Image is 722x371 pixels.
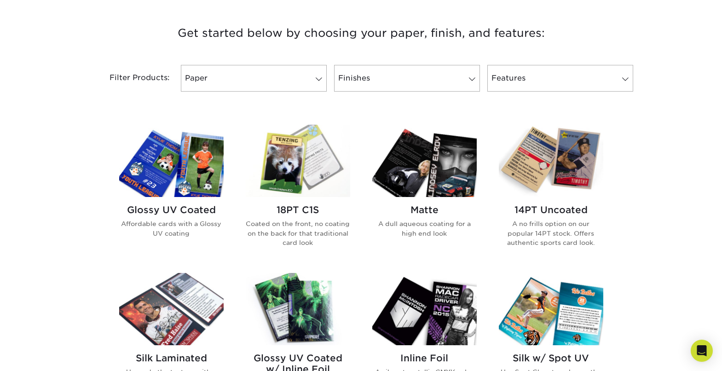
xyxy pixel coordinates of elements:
p: Coated on the front, no coating on the back for that traditional card look [246,219,350,247]
img: Glossy UV Coated w/ Inline Foil Trading Cards [246,273,350,345]
a: Paper [181,65,327,92]
img: Glossy UV Coated Trading Cards [119,125,224,197]
a: Finishes [334,65,480,92]
h2: Inline Foil [372,353,477,364]
div: Open Intercom Messenger [691,340,713,362]
a: Matte Trading Cards Matte A dull aqueous coating for a high end look [372,125,477,262]
p: A no frills option on our popular 14PT stock. Offers authentic sports card look. [499,219,603,247]
h2: 14PT Uncoated [499,204,603,215]
a: 14PT Uncoated Trading Cards 14PT Uncoated A no frills option on our popular 14PT stock. Offers au... [499,125,603,262]
a: Features [487,65,633,92]
h3: Get started below by choosing your paper, finish, and features: [92,12,630,54]
p: Affordable cards with a Glossy UV coating [119,219,224,238]
h2: Glossy UV Coated [119,204,224,215]
img: 14PT Uncoated Trading Cards [499,125,603,197]
p: A dull aqueous coating for a high end look [372,219,477,238]
h2: Silk w/ Spot UV [499,353,603,364]
a: Glossy UV Coated Trading Cards Glossy UV Coated Affordable cards with a Glossy UV coating [119,125,224,262]
h2: Silk Laminated [119,353,224,364]
img: 18PT C1S Trading Cards [246,125,350,197]
div: Filter Products: [85,65,177,92]
img: Silk w/ Spot UV Trading Cards [499,273,603,345]
h2: 18PT C1S [246,204,350,215]
img: Silk Laminated Trading Cards [119,273,224,345]
h2: Matte [372,204,477,215]
a: 18PT C1S Trading Cards 18PT C1S Coated on the front, no coating on the back for that traditional ... [246,125,350,262]
img: Matte Trading Cards [372,125,477,197]
img: Inline Foil Trading Cards [372,273,477,345]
